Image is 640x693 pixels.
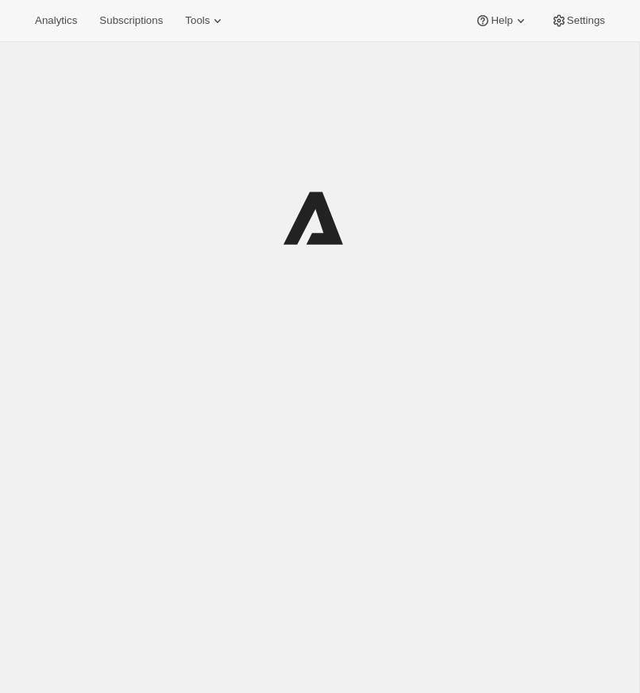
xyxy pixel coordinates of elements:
[185,14,210,27] span: Tools
[465,10,538,32] button: Help
[99,14,163,27] span: Subscriptions
[542,10,615,32] button: Settings
[25,10,87,32] button: Analytics
[567,14,605,27] span: Settings
[491,14,512,27] span: Help
[175,10,235,32] button: Tools
[35,14,77,27] span: Analytics
[90,10,172,32] button: Subscriptions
